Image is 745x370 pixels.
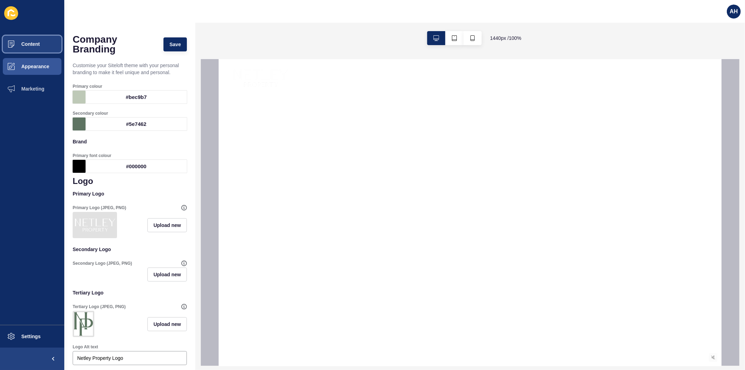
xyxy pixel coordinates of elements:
img: 51ae4a84133accdb296630e439900e15.png [74,213,116,237]
h1: Company Branding [73,35,156,54]
div: #bec9b7 [86,91,187,104]
label: Primary colour [73,84,102,89]
span: AH [730,8,738,15]
p: Secondary Logo [73,242,187,257]
label: Tertiary Logo (JPEG, PNG) [73,304,126,309]
p: Brand [73,134,187,149]
div: Scroll [3,271,500,303]
span: Upload new [153,321,181,328]
button: Upload new [147,218,187,232]
a: Property Management [256,13,315,22]
label: Primary font colour [73,153,111,158]
label: Logo Alt text [73,344,98,350]
a: Get in Touch [221,156,282,174]
button: Upload new [147,268,187,282]
span: Upload new [153,271,181,278]
a: About Us [343,13,368,22]
p: Tertiary Logo [73,285,187,300]
button: Save [163,37,187,51]
span: Save [169,41,181,48]
a: Emergency [397,13,427,22]
p: Primary Logo [73,186,187,201]
a: Sales [213,13,227,22]
button: Upload new [147,317,187,331]
img: Netley Property Logo [14,3,70,35]
label: Primary Logo (JPEG, PNG) [73,205,126,211]
h1: Logo [73,176,187,186]
span: 1440 px / 100 % [490,35,521,42]
img: 415ac4b4f2732fc2324b9494f4bbc83f.jpg [74,312,93,336]
p: Customise your Siteloft theme with your personal branding to make it feel unique and personal. [73,58,187,80]
div: #000000 [86,160,187,173]
span: Upload new [153,222,181,229]
label: Secondary colour [73,111,108,116]
div: 0447 809 699 [453,13,489,22]
a: 0447 809 699 [444,13,489,22]
label: Secondary Logo (JPEG, PNG) [73,261,132,266]
div: #5e7462 [86,118,187,130]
